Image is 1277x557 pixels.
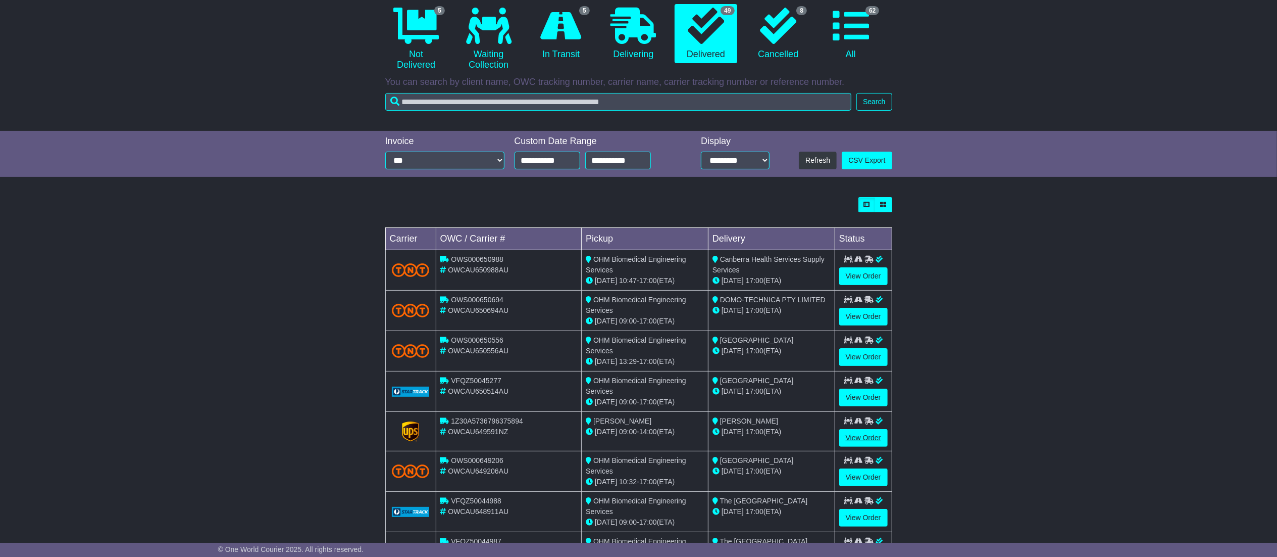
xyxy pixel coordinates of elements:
[451,417,523,425] span: 1Z30A5736796375894
[712,466,831,477] div: (ETA)
[586,356,704,367] div: - (ETA)
[839,469,888,486] a: View Order
[448,306,508,314] span: OWCAU650694AU
[586,296,686,314] span: OHM Biomedical Engineering Services
[746,387,763,395] span: 17:00
[639,357,657,365] span: 17:00
[451,377,501,385] span: VFQZ50045277
[402,422,419,442] img: GetCarrierServiceLogo
[720,377,794,385] span: [GEOGRAPHIC_DATA]
[392,507,430,517] img: GetCarrierServiceLogo
[835,228,892,250] td: Status
[595,428,617,436] span: [DATE]
[586,377,686,395] span: OHM Biomedical Engineering Services
[842,152,892,169] a: CSV Export
[701,136,770,147] div: Display
[619,317,637,325] span: 09:00
[451,497,501,505] span: VFQZ50044988
[746,428,763,436] span: 17:00
[586,275,704,286] div: - (ETA)
[722,507,744,516] span: [DATE]
[721,6,734,15] span: 49
[746,467,763,475] span: 17:00
[602,4,665,64] a: Delivering
[712,386,831,397] div: (ETA)
[586,517,704,528] div: - (ETA)
[839,389,888,406] a: View Order
[434,6,445,15] span: 5
[747,4,809,64] a: 8 Cancelled
[712,346,831,356] div: (ETA)
[385,136,504,147] div: Invoice
[619,518,637,526] span: 09:00
[451,255,503,263] span: OWS000650988
[722,347,744,355] span: [DATE]
[586,497,686,516] span: OHM Biomedical Engineering Services
[839,429,888,447] a: View Order
[586,537,686,556] span: OHM Biomedical Engineering Services
[619,398,637,406] span: 09:00
[712,255,825,274] span: Canberra Health Services Supply Services
[675,4,737,64] a: 49 Delivered
[218,545,364,553] span: © One World Courier 2025. All rights reserved.
[720,456,794,465] span: [GEOGRAPHIC_DATA]
[385,4,447,74] a: 5 Not Delivered
[712,305,831,316] div: (ETA)
[746,507,763,516] span: 17:00
[720,336,794,344] span: [GEOGRAPHIC_DATA]
[586,397,704,407] div: - (ETA)
[722,387,744,395] span: [DATE]
[586,456,686,475] span: OHM Biomedical Engineering Services
[392,387,430,397] img: GetCarrierServiceLogo
[595,518,617,526] span: [DATE]
[820,4,882,64] a: 62 All
[722,306,744,314] span: [DATE]
[720,537,808,545] span: The [GEOGRAPHIC_DATA]
[586,477,704,487] div: - (ETA)
[593,417,651,425] span: [PERSON_NAME]
[448,387,508,395] span: OWCAU650514AU
[712,506,831,517] div: (ETA)
[515,136,677,147] div: Custom Date Range
[595,478,617,486] span: [DATE]
[746,276,763,285] span: 17:00
[722,428,744,436] span: [DATE]
[451,336,503,344] span: OWS000650556
[392,344,430,358] img: TNT_Domestic.png
[712,427,831,437] div: (ETA)
[639,276,657,285] span: 17:00
[530,4,592,64] a: 5 In Transit
[436,228,582,250] td: OWC / Carrier #
[619,357,637,365] span: 13:29
[720,296,826,304] span: DOMO-TECHNICA PTY LIMITED
[448,507,508,516] span: OWCAU648911AU
[448,266,508,274] span: OWCAU650988AU
[720,417,778,425] span: [PERSON_NAME]
[639,478,657,486] span: 17:00
[639,518,657,526] span: 17:00
[746,306,763,314] span: 17:00
[448,428,508,436] span: OWCAU649591NZ
[451,537,501,545] span: VFQZ50044987
[595,276,617,285] span: [DATE]
[796,6,807,15] span: 8
[639,317,657,325] span: 17:00
[746,347,763,355] span: 17:00
[385,77,892,88] p: You can search by client name, OWC tracking number, carrier name, carrier tracking number or refe...
[639,398,657,406] span: 17:00
[799,152,837,169] button: Refresh
[722,276,744,285] span: [DATE]
[451,456,503,465] span: OWS000649206
[839,267,888,285] a: View Order
[712,275,831,286] div: (ETA)
[385,228,436,250] td: Carrier
[595,398,617,406] span: [DATE]
[619,428,637,436] span: 09:00
[619,276,637,285] span: 10:47
[619,478,637,486] span: 10:32
[639,428,657,436] span: 14:00
[722,467,744,475] span: [DATE]
[392,465,430,478] img: TNT_Domestic.png
[392,263,430,277] img: TNT_Domestic.png
[708,228,835,250] td: Delivery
